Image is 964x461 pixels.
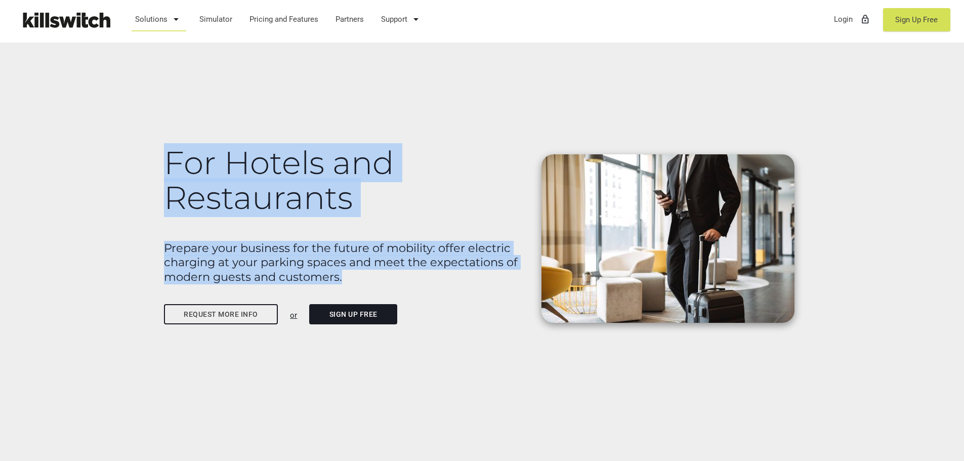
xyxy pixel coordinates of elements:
[331,6,369,32] a: Partners
[164,145,530,216] h1: For Hotels and Restaurants
[829,6,875,32] a: Loginlock_outline
[410,7,422,31] i: arrow_drop_down
[290,311,297,320] u: or
[170,7,182,31] i: arrow_drop_down
[164,304,278,324] a: Request more info
[131,6,187,32] a: Solutions
[309,304,397,324] a: Sign Up Free
[883,8,950,31] a: Sign Up Free
[164,241,518,284] b: Prepare your business for the future of mobility: offer electric charging at your parking spaces ...
[860,7,870,31] i: lock_outline
[195,6,237,32] a: Simulator
[541,154,794,323] img: EV Chargers in hospitality services
[245,6,323,32] a: Pricing and Features
[15,8,116,32] img: Killswitch
[376,6,427,32] a: Support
